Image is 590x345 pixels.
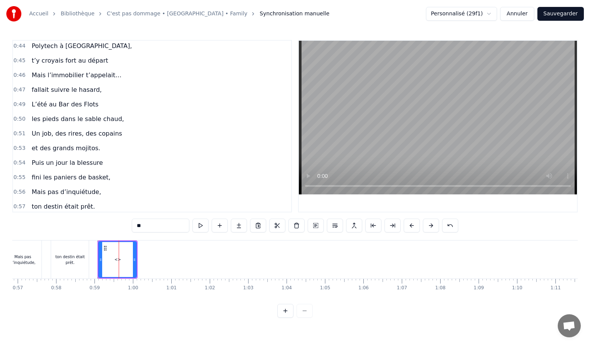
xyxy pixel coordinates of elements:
[13,71,25,79] span: 0:46
[31,202,96,211] span: ton destin était prêt.
[13,144,25,152] span: 0:53
[474,285,484,291] div: 1:09
[537,7,584,21] button: Sauvegarder
[89,285,100,291] div: 0:59
[31,85,102,94] span: fallait suivre le hasard,
[13,57,25,65] span: 0:45
[29,10,48,18] a: Accueil
[166,285,177,291] div: 1:01
[13,285,23,291] div: 0:57
[31,129,123,138] span: Un job, des rires, des copains
[500,7,534,21] button: Annuler
[128,285,138,291] div: 1:00
[51,285,61,291] div: 0:58
[51,254,89,265] div: ton destin était prêt.
[107,10,247,18] a: C'est pas dommage • [GEOGRAPHIC_DATA] • Family
[512,285,522,291] div: 1:10
[282,285,292,291] div: 1:04
[320,285,330,291] div: 1:05
[31,173,111,182] span: fini les paniers de basket,
[260,10,330,18] span: Synchronisation manuelle
[558,314,581,337] a: Ouvrir le chat
[13,188,25,196] span: 0:56
[13,130,25,138] span: 0:51
[31,100,99,109] span: L’été au Bar des Flots
[114,257,121,262] div: <>
[13,174,25,181] span: 0:55
[397,285,407,291] div: 1:07
[31,56,109,65] span: t’y croyais fort au départ
[435,285,446,291] div: 1:08
[13,101,25,108] span: 0:49
[29,10,330,18] nav: breadcrumb
[13,42,25,50] span: 0:44
[61,10,94,18] a: Bibliothèque
[31,114,124,123] span: les pieds dans le sable chaud,
[243,285,254,291] div: 1:03
[31,144,101,153] span: et des grands mojitos.
[31,71,122,80] span: Mais l’immobilier t’appelait…
[13,203,25,211] span: 0:57
[31,187,102,196] span: Mais pas d’inquiétude,
[358,285,369,291] div: 1:06
[13,115,25,123] span: 0:50
[4,254,41,265] div: Mais pas d’inquiétude,
[31,158,103,167] span: Puis un jour la blessure
[6,6,22,22] img: youka
[13,159,25,167] span: 0:54
[550,285,561,291] div: 1:11
[31,41,133,50] span: Polytech à [GEOGRAPHIC_DATA],
[13,86,25,94] span: 0:47
[205,285,215,291] div: 1:02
